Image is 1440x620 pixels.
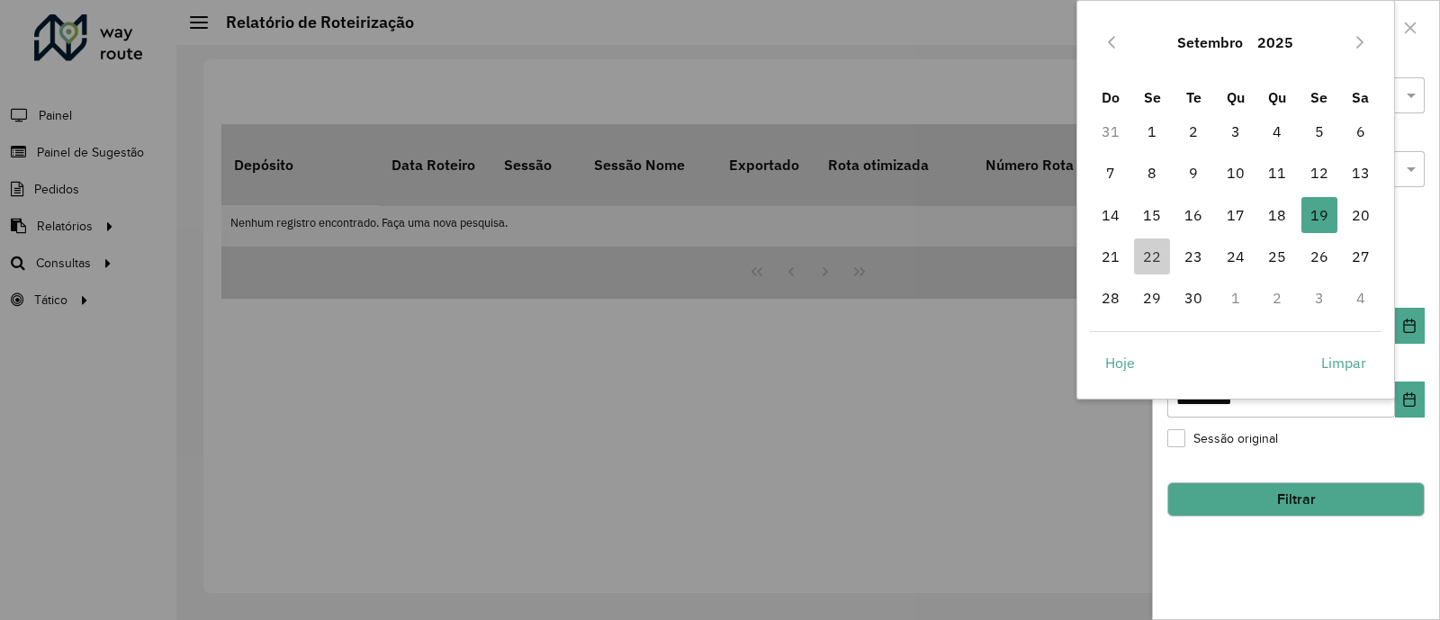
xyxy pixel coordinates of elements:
td: 3 [1298,277,1339,319]
td: 16 [1173,194,1214,236]
button: Limpar [1306,345,1381,381]
td: 9 [1173,152,1214,193]
td: 18 [1256,194,1298,236]
button: Choose Year [1250,21,1300,64]
span: 24 [1218,238,1254,274]
span: 27 [1343,238,1379,274]
td: 31 [1090,111,1131,152]
button: Previous Month [1097,28,1126,57]
td: 13 [1340,152,1381,193]
span: Se [1144,88,1161,106]
td: 19 [1298,194,1339,236]
td: 1 [1215,277,1256,319]
td: 2 [1256,277,1298,319]
td: 15 [1131,194,1173,236]
span: Do [1102,88,1120,106]
span: Se [1310,88,1327,106]
td: 22 [1131,236,1173,277]
button: Choose Month [1170,21,1250,64]
span: 25 [1259,238,1295,274]
td: 10 [1215,152,1256,193]
button: Hoje [1090,345,1150,381]
td: 17 [1215,194,1256,236]
span: 3 [1218,113,1254,149]
td: 2 [1173,111,1214,152]
span: 30 [1175,280,1211,316]
span: 14 [1093,197,1129,233]
span: 16 [1175,197,1211,233]
span: Qu [1268,88,1286,106]
td: 4 [1256,111,1298,152]
span: 13 [1343,155,1379,191]
td: 1 [1131,111,1173,152]
td: 20 [1340,194,1381,236]
span: Limpar [1321,352,1366,373]
td: 30 [1173,277,1214,319]
span: 20 [1343,197,1379,233]
span: 17 [1218,197,1254,233]
span: 9 [1175,155,1211,191]
span: 26 [1301,238,1337,274]
button: Choose Date [1395,308,1425,344]
td: 3 [1215,111,1256,152]
span: 2 [1175,113,1211,149]
span: 18 [1259,197,1295,233]
td: 29 [1131,277,1173,319]
td: 11 [1256,152,1298,193]
td: 5 [1298,111,1339,152]
span: 19 [1301,197,1337,233]
span: Te [1186,88,1201,106]
td: 4 [1340,277,1381,319]
span: 10 [1218,155,1254,191]
button: Filtrar [1167,482,1425,517]
td: 6 [1340,111,1381,152]
td: 28 [1090,277,1131,319]
td: 24 [1215,236,1256,277]
span: 22 [1134,238,1170,274]
span: 28 [1093,280,1129,316]
span: 4 [1259,113,1295,149]
span: 8 [1134,155,1170,191]
td: 8 [1131,152,1173,193]
span: Sa [1352,88,1369,106]
span: 6 [1343,113,1379,149]
span: 5 [1301,113,1337,149]
label: Sessão original [1167,429,1278,448]
button: Next Month [1345,28,1374,57]
td: 12 [1298,152,1339,193]
span: 7 [1093,155,1129,191]
button: Choose Date [1395,382,1425,418]
span: 23 [1175,238,1211,274]
span: 15 [1134,197,1170,233]
span: 21 [1093,238,1129,274]
td: 21 [1090,236,1131,277]
td: 26 [1298,236,1339,277]
span: 12 [1301,155,1337,191]
td: 27 [1340,236,1381,277]
span: Hoje [1105,352,1135,373]
span: 29 [1134,280,1170,316]
td: 14 [1090,194,1131,236]
td: 23 [1173,236,1214,277]
td: 7 [1090,152,1131,193]
span: 1 [1134,113,1170,149]
td: 25 [1256,236,1298,277]
span: Qu [1227,88,1245,106]
span: 11 [1259,155,1295,191]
